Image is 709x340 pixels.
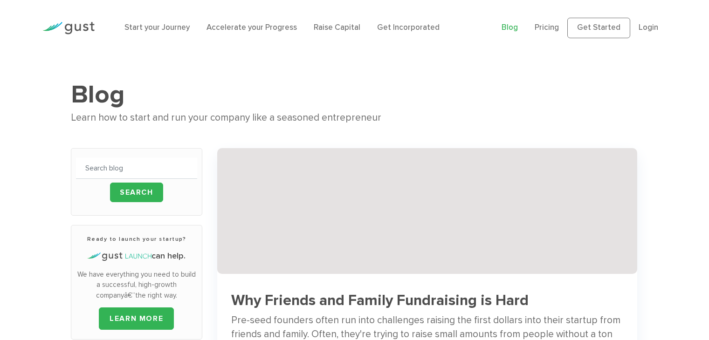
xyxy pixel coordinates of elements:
img: Gust Logo [42,22,95,34]
a: Blog [502,23,518,32]
a: Login [639,23,658,32]
h1: Blog [71,79,638,110]
h3: Why Friends and Family Fundraising is Hard [231,292,623,309]
a: Start your Journey [124,23,190,32]
h4: can help. [76,250,197,262]
a: Pricing [535,23,559,32]
a: LEARN MORE [99,307,174,330]
div: Learn how to start and run your company like a seasoned entrepreneur [71,110,638,126]
input: Search blog [76,158,197,179]
p: We have everything you need to build a successful, high-growth companyâ€”the right way. [76,269,197,301]
h3: Ready to launch your startup? [76,235,197,243]
a: Raise Capital [314,23,360,32]
a: Get Started [567,18,630,38]
a: Get Incorporated [377,23,440,32]
input: Search [110,183,163,202]
a: Accelerate your Progress [207,23,297,32]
